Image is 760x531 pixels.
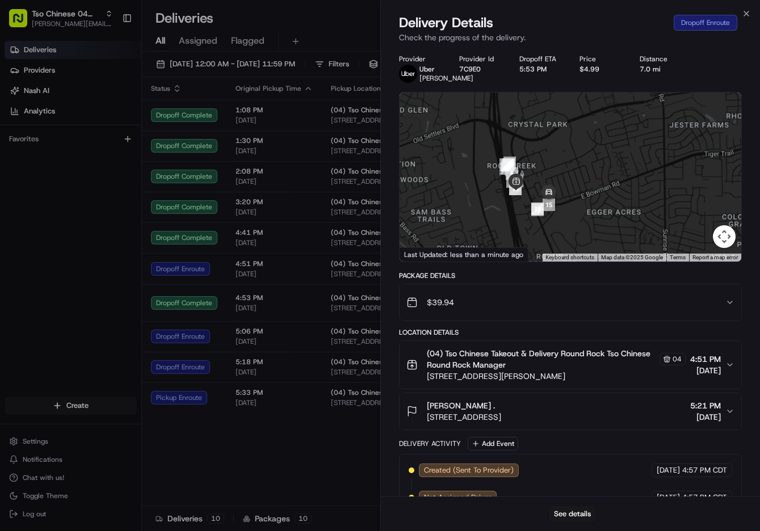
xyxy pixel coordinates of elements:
[11,11,34,34] img: Nash
[113,281,137,290] span: Pylon
[424,465,514,475] span: Created (Sent To Provider)
[427,370,686,382] span: [STREET_ADDRESS][PERSON_NAME]
[100,176,124,185] span: [DATE]
[419,74,473,83] span: [PERSON_NAME]
[399,271,742,280] div: Package Details
[499,158,512,171] div: 3
[23,176,32,186] img: 1736555255976-a54dd68f-1ca7-489b-9aae-adbdc363a1c4
[657,492,680,503] span: [DATE]
[400,393,742,429] button: [PERSON_NAME] .[STREET_ADDRESS]5:21 PM[DATE]
[35,176,92,185] span: [PERSON_NAME]
[96,255,105,264] div: 💻
[468,437,518,450] button: Add Event
[549,506,596,522] button: See details
[11,255,20,264] div: 📗
[30,73,187,85] input: Clear
[51,120,156,129] div: We're available if you need us!
[690,353,721,365] span: 4:51 PM
[427,411,501,423] span: [STREET_ADDRESS]
[24,108,44,129] img: 9188753566659_6852d8bf1fb38e338040_72.png
[399,54,441,64] div: Provider
[506,167,518,180] div: 5
[673,355,682,364] span: 04
[427,348,658,370] span: (04) Tso Chinese Takeout & Delivery Round Rock Tso Chinese Round Rock Manager
[35,206,92,216] span: [PERSON_NAME]
[11,45,207,64] p: Welcome 👋
[692,254,738,260] a: Report a map error
[399,439,461,448] div: Delivery Activity
[657,465,680,475] span: [DATE]
[11,165,30,183] img: Angelique Valdez
[682,492,727,503] span: 4:57 PM CDT
[100,206,124,216] span: [DATE]
[690,411,721,423] span: [DATE]
[176,145,207,159] button: See all
[80,281,137,290] a: Powered byPylon
[94,206,98,216] span: •
[459,65,481,74] button: 7C9E0
[7,249,91,269] a: 📗Knowledge Base
[502,158,515,171] div: 7
[503,157,516,169] div: 4
[402,247,440,262] a: Open this area in Google Maps (opens a new window)
[23,254,87,265] span: Knowledge Base
[601,254,663,260] span: Map data ©2025 Google
[399,14,493,32] span: Delivery Details
[94,176,98,185] span: •
[506,175,519,188] div: 8
[402,247,440,262] img: Google
[399,65,417,83] img: uber-new-logo.jpeg
[400,341,742,389] button: (04) Tso Chinese Takeout & Delivery Round Rock Tso Chinese Round Rock Manager04[STREET_ADDRESS][P...
[400,284,742,321] button: $39.94
[193,112,207,125] button: Start new chat
[399,328,742,337] div: Location Details
[11,108,32,129] img: 1736555255976-a54dd68f-1ca7-489b-9aae-adbdc363a1c4
[519,54,561,64] div: Dropoff ETA
[640,54,682,64] div: Distance
[713,225,736,248] button: Map camera controls
[690,365,721,376] span: [DATE]
[107,254,182,265] span: API Documentation
[580,65,622,74] div: $4.99
[519,65,561,74] div: 5:53 PM
[640,65,682,74] div: 7.0 mi
[51,108,186,120] div: Start new chat
[419,65,435,74] span: Uber
[543,199,555,211] div: 15
[545,254,594,262] button: Keyboard shortcuts
[11,147,76,157] div: Past conversations
[23,207,32,216] img: 1736555255976-a54dd68f-1ca7-489b-9aae-adbdc363a1c4
[399,32,742,43] p: Check the progress of the delivery.
[424,492,492,503] span: Not Assigned Driver
[682,465,727,475] span: 4:57 PM CDT
[690,400,721,411] span: 5:21 PM
[11,196,30,214] img: Brigitte Vinadas
[91,249,187,269] a: 💻API Documentation
[580,54,622,64] div: Price
[427,297,454,308] span: $39.94
[427,400,495,411] span: [PERSON_NAME] .
[670,254,686,260] a: Terms (opens in new tab)
[531,203,544,215] div: 14
[459,54,501,64] div: Provider Id
[400,247,528,262] div: Last Updated: less than a minute ago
